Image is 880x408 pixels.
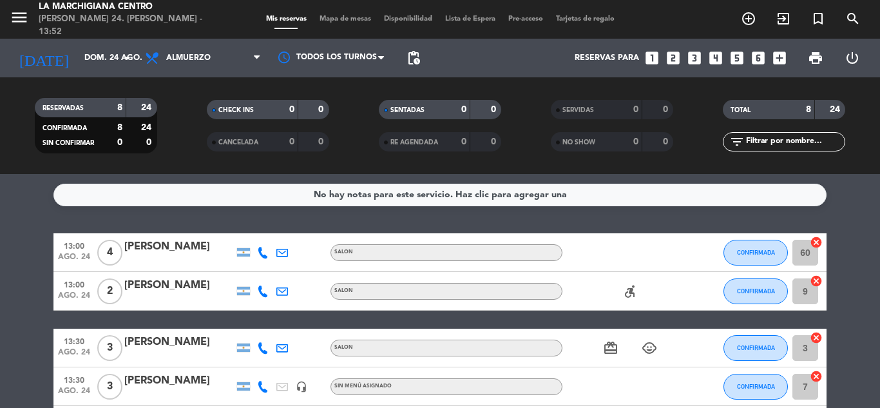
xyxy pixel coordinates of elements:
[334,384,392,389] span: Sin menú asignado
[117,138,122,147] strong: 0
[43,140,94,146] span: SIN CONFIRMAR
[845,11,861,26] i: search
[686,50,703,66] i: looks_3
[750,50,767,66] i: looks_6
[10,8,29,32] button: menu
[10,8,29,27] i: menu
[97,278,122,304] span: 2
[562,139,595,146] span: NO SHOW
[289,105,294,114] strong: 0
[723,278,788,304] button: CONFIRMADA
[729,50,745,66] i: looks_5
[834,39,870,77] div: LOG OUT
[378,15,439,23] span: Disponibilidad
[633,105,638,114] strong: 0
[296,381,307,393] i: headset_mic
[390,139,438,146] span: RE AGENDADA
[723,335,788,361] button: CONFIRMADA
[665,50,682,66] i: looks_two
[461,105,466,114] strong: 0
[663,137,671,146] strong: 0
[124,238,234,255] div: [PERSON_NAME]
[141,123,154,132] strong: 24
[771,50,788,66] i: add_box
[39,13,211,38] div: [PERSON_NAME] 24. [PERSON_NAME] - 13:52
[58,253,90,267] span: ago. 24
[58,333,90,348] span: 13:30
[729,134,745,150] i: filter_list
[58,238,90,253] span: 13:00
[622,284,638,299] i: accessible_forward
[806,105,811,114] strong: 8
[642,340,657,356] i: child_care
[314,188,567,202] div: No hay notas para este servicio. Haz clic para agregar una
[491,137,499,146] strong: 0
[334,249,353,255] span: SALON
[39,1,211,14] div: La Marchigiana Centro
[43,125,87,131] span: CONFIRMADA
[707,50,724,66] i: looks_4
[10,44,78,72] i: [DATE]
[810,236,823,249] i: cancel
[58,372,90,387] span: 13:30
[58,387,90,402] span: ago. 24
[723,374,788,400] button: CONFIRMADA
[745,135,845,149] input: Filtrar por nombre...
[731,107,751,113] span: TOTAL
[313,15,378,23] span: Mapa de mesas
[166,53,211,63] span: Almuerzo
[124,277,234,294] div: [PERSON_NAME]
[97,374,122,400] span: 3
[810,370,823,383] i: cancel
[439,15,502,23] span: Lista de Espera
[633,137,638,146] strong: 0
[502,15,550,23] span: Pre-acceso
[550,15,621,23] span: Tarjetas de regalo
[737,287,775,295] span: CONFIRMADA
[318,137,326,146] strong: 0
[491,105,499,114] strong: 0
[289,137,294,146] strong: 0
[334,288,353,293] span: SALON
[737,249,775,256] span: CONFIRMADA
[663,105,671,114] strong: 0
[845,50,860,66] i: power_settings_new
[318,105,326,114] strong: 0
[58,348,90,363] span: ago. 24
[562,107,594,113] span: SERVIDAS
[146,138,154,147] strong: 0
[97,240,122,266] span: 4
[124,334,234,351] div: [PERSON_NAME]
[575,53,639,63] span: Reservas para
[741,11,756,26] i: add_circle_outline
[124,373,234,389] div: [PERSON_NAME]
[334,345,353,350] span: SALON
[97,335,122,361] span: 3
[808,50,823,66] span: print
[810,11,826,26] i: turned_in_not
[141,103,154,112] strong: 24
[218,139,258,146] span: CANCELADA
[58,277,90,291] span: 13:00
[58,291,90,306] span: ago. 24
[810,331,823,344] i: cancel
[723,240,788,266] button: CONFIRMADA
[120,50,135,66] i: arrow_drop_down
[43,105,84,112] span: RESERVADAS
[218,107,254,113] span: CHECK INS
[117,123,122,132] strong: 8
[810,275,823,287] i: cancel
[737,383,775,390] span: CONFIRMADA
[390,107,425,113] span: SENTADAS
[830,105,843,114] strong: 24
[461,137,466,146] strong: 0
[644,50,660,66] i: looks_one
[603,340,618,356] i: card_giftcard
[737,344,775,351] span: CONFIRMADA
[260,15,313,23] span: Mis reservas
[406,50,421,66] span: pending_actions
[117,103,122,112] strong: 8
[776,11,791,26] i: exit_to_app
